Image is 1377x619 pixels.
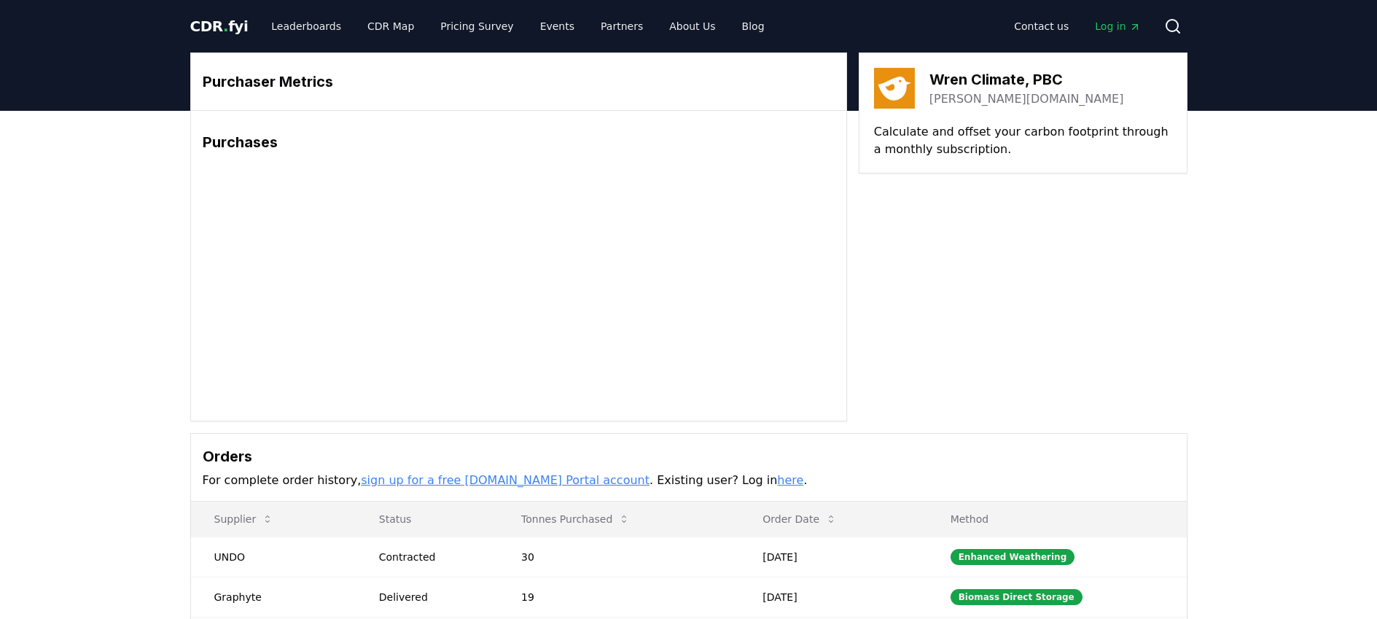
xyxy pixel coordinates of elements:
button: Supplier [203,505,286,534]
td: Graphyte [191,577,356,617]
td: 19 [498,577,739,617]
a: here [777,473,803,487]
div: Enhanced Weathering [951,549,1075,565]
a: CDR Map [356,13,426,39]
p: Status [367,512,486,526]
div: Biomass Direct Storage [951,589,1083,605]
nav: Main [260,13,776,39]
a: Partners [589,13,655,39]
p: For complete order history, . Existing user? Log in . [203,472,1175,489]
a: sign up for a free [DOMAIN_NAME] Portal account [361,473,650,487]
div: Contracted [379,550,486,564]
a: Blog [730,13,776,39]
h3: Orders [203,445,1175,467]
a: About Us [658,13,727,39]
a: Leaderboards [260,13,353,39]
nav: Main [1002,13,1152,39]
span: CDR fyi [190,17,249,35]
button: Order Date [751,505,849,534]
td: 30 [498,537,739,577]
a: Pricing Survey [429,13,525,39]
div: Delivered [379,590,486,604]
td: UNDO [191,537,356,577]
a: Log in [1083,13,1152,39]
h3: Wren Climate, PBC [929,69,1124,90]
p: Method [939,512,1175,526]
a: Contact us [1002,13,1080,39]
td: [DATE] [739,577,927,617]
a: [PERSON_NAME][DOMAIN_NAME] [929,90,1124,108]
p: Calculate and offset your carbon footprint through a monthly subscription. [874,123,1172,158]
span: Log in [1095,19,1140,34]
a: CDR.fyi [190,16,249,36]
td: [DATE] [739,537,927,577]
h3: Purchases [203,131,835,153]
a: Events [528,13,586,39]
img: Wren Climate, PBC-logo [874,68,915,109]
button: Tonnes Purchased [510,505,641,534]
span: . [223,17,228,35]
h3: Purchaser Metrics [203,71,835,93]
